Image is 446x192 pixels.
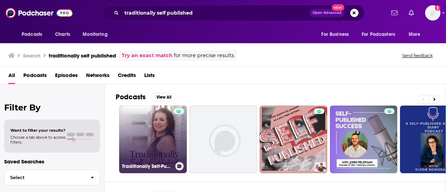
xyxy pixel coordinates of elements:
button: View All [151,93,176,101]
span: More [409,30,421,39]
span: Want to filter your results? [10,128,66,133]
h3: traditionally self published [49,52,116,59]
span: Select [5,175,85,180]
div: Search podcasts, credits, & more... [102,5,364,21]
a: PodcastsView All [116,93,176,101]
p: Saved Searches [4,158,100,165]
a: Lists [144,70,155,84]
span: Monitoring [83,30,107,39]
a: Show notifications dropdown [406,7,417,19]
span: For Business [321,30,349,39]
span: New [332,4,344,11]
a: All [8,70,15,84]
button: Show profile menu [425,5,440,21]
button: Select [4,170,100,185]
span: Podcasts [22,30,42,39]
button: open menu [17,28,51,41]
span: Logged in as SimonElement [425,5,440,21]
span: Charts [55,30,70,39]
button: Open AdvancedNew [309,9,345,17]
h2: Filter By [4,102,100,113]
svg: Add a profile image [435,5,440,11]
span: Open Advanced [313,11,341,15]
a: Try an exact match [122,52,172,60]
a: Show notifications dropdown [389,7,400,19]
input: Search podcasts, credits, & more... [122,7,309,18]
img: Podchaser - Follow, Share and Rate Podcasts [6,6,72,20]
button: open menu [357,28,405,41]
button: open menu [404,28,429,41]
a: Episodes [55,70,78,84]
button: open menu [316,28,357,41]
h2: Podcasts [116,93,146,101]
a: Networks [86,70,109,84]
img: User Profile [425,5,440,21]
a: Credits [118,70,136,84]
button: Send feedback [400,53,435,59]
a: Traditionally Self-Published with [PERSON_NAME] [119,106,187,173]
h3: Search [23,52,40,59]
a: Charts [51,28,74,41]
a: Podcasts [23,70,47,84]
span: for more precise results [174,52,234,60]
h3: Traditionally Self-Published with [PERSON_NAME] [122,163,172,169]
span: Choose a tab above to access filters. [10,135,66,145]
span: For Podcasters [362,30,395,39]
button: open menu [78,28,116,41]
